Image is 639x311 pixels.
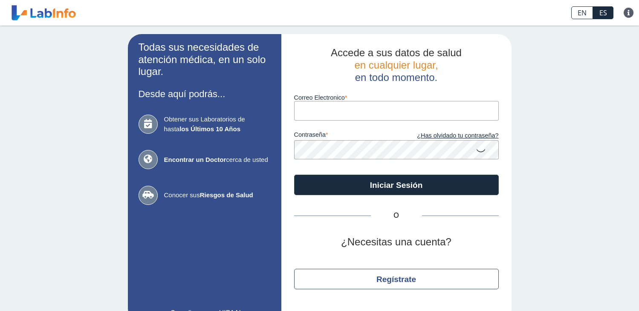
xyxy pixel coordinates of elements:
a: EN [571,6,593,19]
span: Obtener sus Laboratorios de hasta [164,115,271,134]
button: Regístrate [294,269,499,289]
span: en cualquier lugar, [354,59,438,71]
span: O [371,210,422,221]
b: los Últimos 10 Años [179,125,240,132]
span: Accede a sus datos de salud [331,47,462,58]
span: Conocer sus [164,190,271,200]
a: ES [593,6,613,19]
label: Correo Electronico [294,94,499,101]
h3: Desde aquí podrás... [139,89,271,99]
h2: ¿Necesitas una cuenta? [294,236,499,248]
label: contraseña [294,131,396,141]
b: Riesgos de Salud [200,191,253,199]
span: en todo momento. [355,72,437,83]
button: Iniciar Sesión [294,175,499,195]
h2: Todas sus necesidades de atención médica, en un solo lugar. [139,41,271,78]
b: Encontrar un Doctor [164,156,226,163]
iframe: Help widget launcher [563,278,630,302]
a: ¿Has olvidado tu contraseña? [396,131,499,141]
span: cerca de usted [164,155,271,165]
